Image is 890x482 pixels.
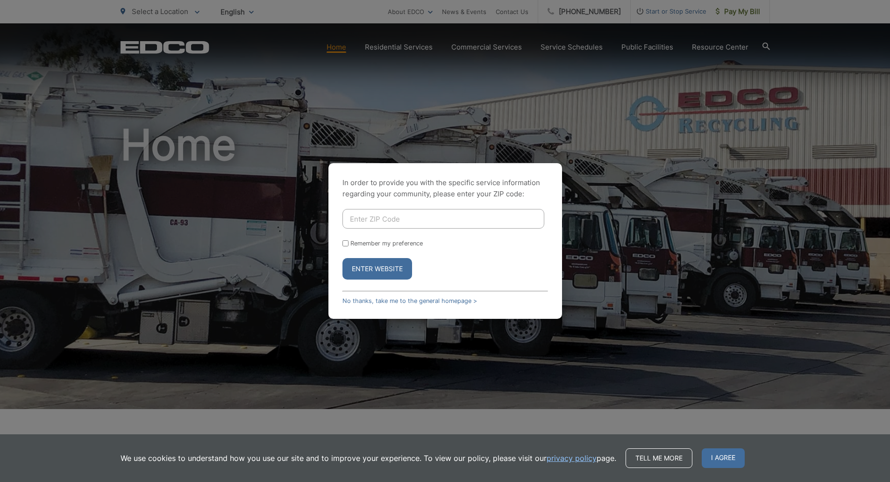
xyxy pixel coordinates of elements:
p: In order to provide you with the specific service information regarding your community, please en... [342,177,548,200]
button: Enter Website [342,258,412,280]
label: Remember my preference [350,240,423,247]
a: privacy policy [547,453,597,464]
p: We use cookies to understand how you use our site and to improve your experience. To view our pol... [121,453,616,464]
a: Tell me more [626,448,692,468]
a: No thanks, take me to the general homepage > [342,297,477,304]
span: I agree [702,448,745,468]
input: Enter ZIP Code [342,209,544,229]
